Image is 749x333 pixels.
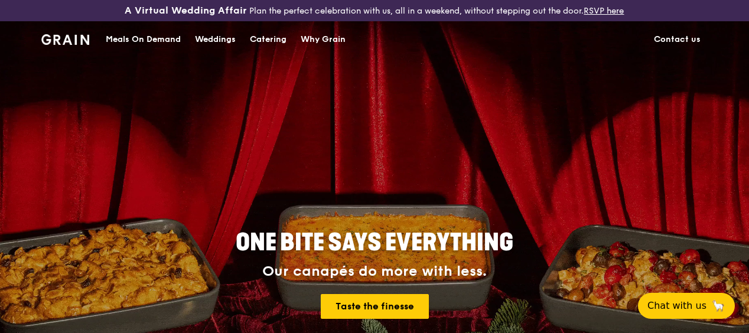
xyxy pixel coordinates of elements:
a: Why Grain [294,22,353,57]
a: Weddings [188,22,243,57]
a: RSVP here [584,6,624,16]
h3: A Virtual Wedding Affair [125,5,247,17]
div: Our canapés do more with less. [162,263,587,280]
div: Catering [250,22,286,57]
a: Contact us [647,22,708,57]
span: Chat with us [647,299,706,313]
div: Weddings [195,22,236,57]
a: Taste the finesse [321,294,429,319]
button: Chat with us🦙 [638,293,735,319]
span: 🦙 [711,299,725,313]
a: GrainGrain [41,21,89,56]
span: ONE BITE SAYS EVERYTHING [236,228,513,257]
div: Meals On Demand [106,22,181,57]
a: Catering [243,22,294,57]
img: Grain [41,34,89,45]
div: Plan the perfect celebration with us, all in a weekend, without stepping out the door. [125,5,624,17]
div: Why Grain [301,22,346,57]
